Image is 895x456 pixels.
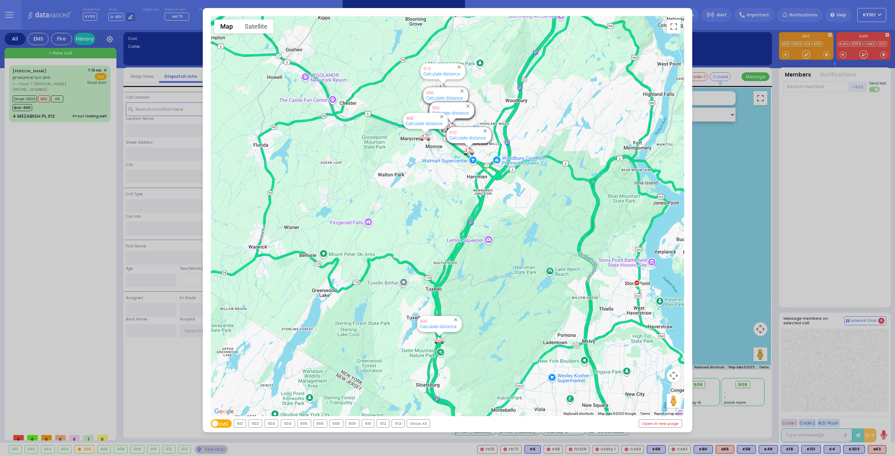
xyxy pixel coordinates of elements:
div: 910 [464,147,474,156]
div: 909 [464,147,474,155]
button: Close [482,128,488,134]
a: Calculate distance [423,71,460,77]
img: Google [213,407,236,416]
a: 913 [423,66,431,71]
button: Show street map [214,20,239,34]
a: Open this area in Google Maps (opens a new window) [213,407,236,416]
button: Toggle fullscreen view [667,20,681,34]
div: 903 [265,420,278,427]
div: 913 [438,83,448,92]
div: 909 [346,420,359,427]
button: Map camera controls [667,369,681,383]
a: Calculate distance [420,324,457,329]
a: 908 [406,116,413,121]
a: 596 [426,90,434,95]
div: 913 [392,420,404,427]
span: Map data ©2025 Google [598,412,636,415]
div: 908 [330,420,343,427]
a: Open in new page [639,420,682,427]
div: 902 [249,420,262,427]
button: Show satellite imagery [239,20,273,34]
button: Close [438,113,445,120]
a: 910 [449,130,457,135]
button: Drag Pegman onto the map to open Street View [667,394,681,408]
a: 905 [420,319,427,324]
a: Calculate distance [449,135,486,140]
div: 901 [234,420,246,427]
a: 906 [432,105,439,110]
div: 906 [314,420,327,427]
a: Calculate distance [406,121,443,126]
div: 908 [420,133,431,142]
div: 912 [377,420,389,427]
div: Show All [407,420,430,427]
div: 904 [281,420,295,427]
div: 905 [298,420,311,427]
button: Close [465,103,471,109]
div: 905 [434,336,445,345]
button: Keyboard shortcuts [564,411,594,416]
a: Calculate distance [432,110,469,116]
a: Terms (opens in new tab) [640,412,650,415]
div: 910 [362,420,374,427]
a: Calculate distance [426,95,463,101]
button: Close [459,88,465,94]
button: Close [456,64,463,70]
button: Close [452,316,459,323]
a: Report a map error [654,412,682,415]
